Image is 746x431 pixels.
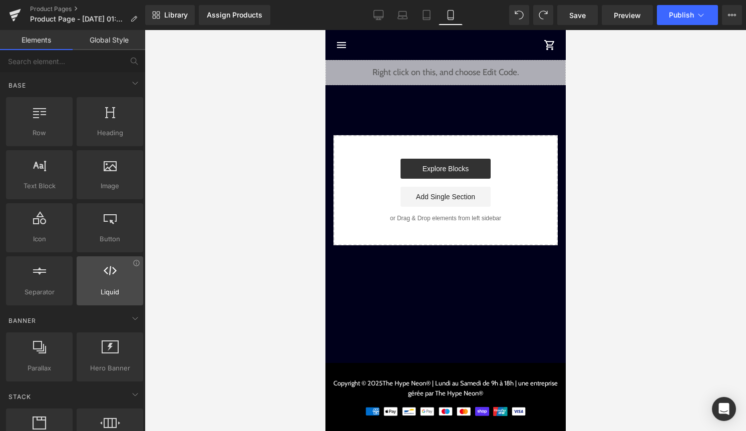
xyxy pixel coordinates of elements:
[9,287,70,297] span: Separator
[207,11,262,19] div: Assign Products
[669,11,694,19] span: Publish
[80,363,140,373] span: Hero Banner
[218,9,230,21] span: shopping_cart
[16,16,24,24] img: logo_orange.svg
[366,5,391,25] a: Desktop
[657,5,718,25] button: Publish
[10,9,22,21] span: menu
[164,11,188,20] span: Library
[9,234,70,244] span: Icon
[9,363,70,373] span: Parallax
[533,5,553,25] button: Redo
[145,5,195,25] a: New Library
[30,15,126,23] span: Product Page - [DATE] 01:30:25
[80,181,140,191] span: Image
[8,7,24,23] a: Menu
[57,349,105,357] a: The Hype Neon®
[28,16,49,24] div: v 4.0.25
[73,30,145,50] a: Global Style
[8,392,32,401] span: Stack
[30,5,145,13] a: Product Pages
[115,58,123,66] img: tab_keywords_by_traffic_grey.svg
[8,316,37,325] span: Banner
[216,7,232,23] a: Panier
[75,129,165,149] a: Explore Blocks
[509,5,529,25] button: Undo
[80,287,140,297] span: Liquid
[26,26,113,34] div: Domaine: [DOMAIN_NAME]
[391,5,415,25] a: Laptop
[415,5,439,25] a: Tablet
[712,397,736,421] div: Open Intercom Messenger
[614,10,641,21] span: Preview
[602,5,653,25] a: Preview
[80,234,140,244] span: Button
[8,349,105,357] span: Copyright © 2025
[16,26,24,34] img: website_grey.svg
[80,128,140,138] span: Heading
[107,349,188,357] span: | Lundi au Samedi de 9h à 18h
[9,181,70,191] span: Text Block
[42,58,50,66] img: tab_domain_overview_orange.svg
[9,128,70,138] span: Row
[126,59,151,66] div: Mots-clés
[722,5,742,25] button: More
[439,5,463,25] a: Mobile
[133,259,140,267] div: View Information
[569,10,586,21] span: Save
[8,81,27,90] span: Base
[24,185,216,192] p: or Drag & Drop elements from left sidebar
[83,349,232,367] span: | une entreprise gérée par The Hype Neon®
[53,59,77,66] div: Domaine
[75,157,165,177] a: Add Single Section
